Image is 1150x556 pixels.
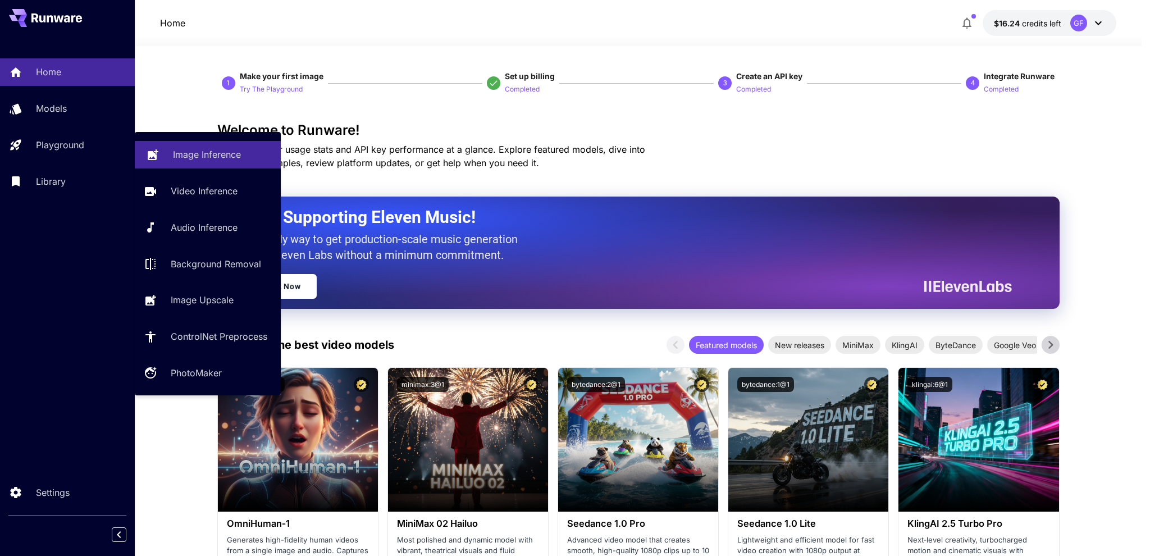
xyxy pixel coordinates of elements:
p: Completed [505,84,540,95]
span: credits left [1022,19,1061,28]
span: Check out your usage stats and API key performance at a glance. Explore featured models, dive int... [217,144,645,168]
p: Image Inference [173,148,241,161]
span: $16.24 [994,19,1022,28]
p: Background Removal [171,257,261,271]
p: Test drive the best video models [217,336,394,353]
div: $16.24219 [994,17,1061,29]
p: Home [160,16,185,30]
button: bytedance:1@1 [737,377,794,392]
div: GF [1070,15,1087,31]
a: Image Inference [135,141,281,168]
img: alt [558,368,718,512]
span: MiniMax [836,339,880,351]
a: Image Upscale [135,286,281,314]
img: alt [898,368,1058,512]
nav: breadcrumb [160,16,185,30]
span: Make your first image [240,71,323,81]
p: Completed [736,84,771,95]
p: Playground [36,138,84,152]
img: alt [728,368,888,512]
p: Audio Inference [171,221,238,234]
h3: OmniHuman‑1 [227,518,369,529]
img: alt [218,368,378,512]
span: Google Veo [987,339,1043,351]
button: Certified Model – Vetted for best performance and includes a commercial license. [1035,377,1050,392]
span: Integrate Runware [984,71,1055,81]
a: Audio Inference [135,214,281,241]
p: 1 [226,78,230,88]
p: PhotoMaker [171,366,222,380]
button: klingai:6@1 [907,377,952,392]
h3: MiniMax 02 Hailuo [397,518,539,529]
span: Featured models [689,339,764,351]
span: ByteDance [929,339,983,351]
button: Collapse sidebar [112,527,126,542]
span: KlingAI [885,339,924,351]
button: Certified Model – Vetted for best performance and includes a commercial license. [524,377,539,392]
p: ControlNet Preprocess [171,330,267,343]
button: Certified Model – Vetted for best performance and includes a commercial license. [354,377,369,392]
p: Completed [984,84,1019,95]
span: Create an API key [736,71,802,81]
p: Models [36,102,67,115]
h3: KlingAI 2.5 Turbo Pro [907,518,1049,529]
button: $16.24219 [983,10,1116,36]
h2: Now Supporting Eleven Music! [245,207,1003,228]
p: 3 [723,78,727,88]
p: Image Upscale [171,293,234,307]
button: Certified Model – Vetted for best performance and includes a commercial license. [694,377,709,392]
button: bytedance:2@1 [567,377,625,392]
button: minimax:3@1 [397,377,449,392]
p: Video Inference [171,184,238,198]
div: Collapse sidebar [120,525,135,545]
img: alt [388,368,548,512]
span: Set up billing [505,71,555,81]
a: Video Inference [135,177,281,205]
p: Try The Playground [240,84,303,95]
p: Library [36,175,66,188]
p: 4 [971,78,975,88]
a: Try It Now [245,274,317,299]
h3: Seedance 1.0 Lite [737,518,879,529]
h3: Seedance 1.0 Pro [567,518,709,529]
span: New releases [768,339,831,351]
p: The only way to get production-scale music generation from Eleven Labs without a minimum commitment. [245,231,526,263]
a: Background Removal [135,250,281,277]
button: Certified Model – Vetted for best performance and includes a commercial license. [864,377,879,392]
p: Settings [36,486,70,499]
p: Home [36,65,61,79]
a: PhotoMaker [135,359,281,387]
a: ControlNet Preprocess [135,323,281,350]
h3: Welcome to Runware! [217,122,1060,138]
